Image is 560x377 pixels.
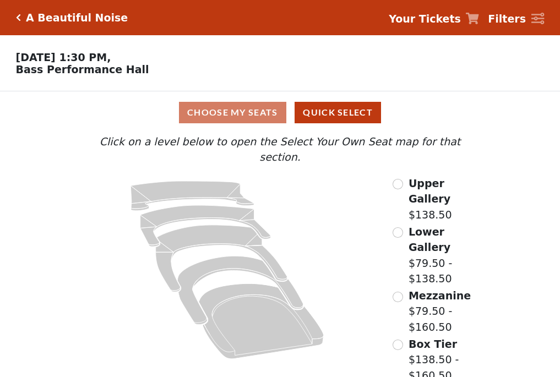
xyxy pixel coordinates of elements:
[78,134,482,165] p: Click on a level below to open the Select Your Own Seat map for that section.
[409,226,450,254] span: Lower Gallery
[16,14,21,21] a: Click here to go back to filters
[409,289,471,302] span: Mezzanine
[409,288,482,335] label: $79.50 - $160.50
[409,177,450,205] span: Upper Gallery
[409,224,482,287] label: $79.50 - $138.50
[199,283,324,359] path: Orchestra / Parterre Circle - Seats Available: 29
[409,176,482,223] label: $138.50
[389,13,461,25] strong: Your Tickets
[389,11,479,27] a: Your Tickets
[488,11,544,27] a: Filters
[131,181,254,211] path: Upper Gallery - Seats Available: 250
[295,102,381,123] button: Quick Select
[26,12,128,24] h5: A Beautiful Noise
[488,13,526,25] strong: Filters
[409,338,457,350] span: Box Tier
[140,205,271,247] path: Lower Gallery - Seats Available: 26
